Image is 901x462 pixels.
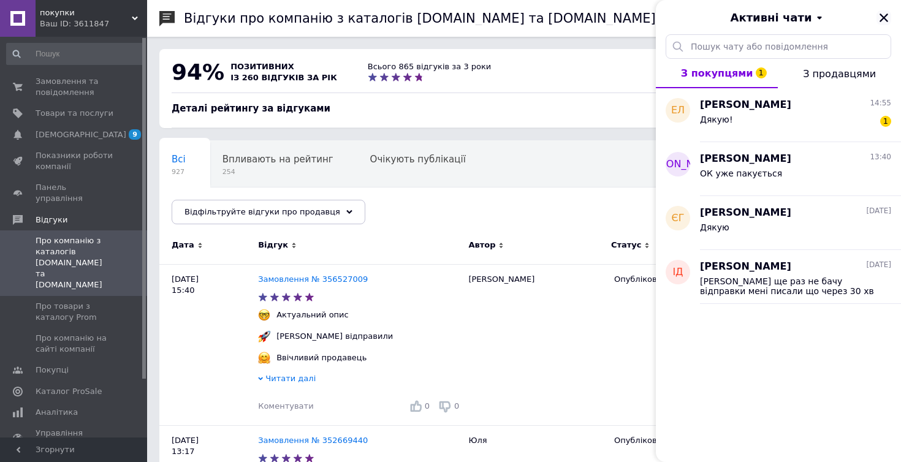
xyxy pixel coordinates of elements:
span: ІД [672,265,683,279]
span: Замовлення та повідомлення [36,76,113,98]
span: Управління сайтом [36,428,113,450]
span: 14:55 [870,98,891,108]
span: Дякую [700,222,729,232]
span: З покупцями [681,67,753,79]
span: [DATE] [866,206,891,216]
span: [PERSON_NAME] ще раз не бачу відправки мені писали що через 30 хв буде на пошті а вже 2 години пр... [700,276,874,296]
span: [PERSON_NAME] [637,157,719,172]
button: Закрити [876,10,891,25]
div: Опубліковано [614,274,742,285]
a: Замовлення № 352669440 [258,436,368,445]
span: Опубліковані без комен... [172,200,296,211]
button: З продавцями [778,59,901,88]
span: [DEMOGRAPHIC_DATA] [36,129,126,140]
span: ЄГ [672,211,685,225]
div: [PERSON_NAME] [462,264,608,425]
button: Активні чати [690,10,867,26]
div: [DATE] 15:40 [159,264,258,425]
span: Аналітика [36,407,78,418]
span: Автор [468,240,495,251]
span: 254 [222,167,333,176]
span: Відгук [258,240,288,251]
div: Деталі рейтингу за відгуками [172,102,876,115]
span: [PERSON_NAME] [700,260,791,274]
span: З продавцями [803,68,876,80]
div: Ваш ID: 3611847 [40,18,147,29]
div: Опубліковано [614,435,742,446]
span: Всі [172,154,186,165]
button: З покупцями1 [656,59,778,88]
span: ОК уже пакується [700,169,782,178]
img: :hugging_face: [258,352,270,364]
a: Замовлення № 356527009 [258,275,368,284]
span: 0 [425,401,430,411]
span: [PERSON_NAME] [700,206,791,220]
span: Відфільтруйте відгуки про продавця [184,207,340,216]
span: [PERSON_NAME] [700,152,791,166]
button: [PERSON_NAME][PERSON_NAME]13:40ОК уже пакується [656,142,901,196]
span: 94% [172,59,224,85]
span: Статус [611,240,642,251]
span: Коментувати [258,401,313,411]
span: Дякую! [700,115,733,124]
button: ІД[PERSON_NAME][DATE][PERSON_NAME] ще раз не бачу відправки мені писали що через 30 хв буде на по... [656,250,901,304]
span: Дата [172,240,194,251]
span: Товари та послуги [36,108,113,119]
div: [PERSON_NAME] відправили [273,331,396,342]
span: Активні чати [730,10,812,26]
span: покупки [40,7,132,18]
img: :nerd_face: [258,309,270,321]
span: Про товари з каталогу Prom [36,301,113,323]
span: Показники роботи компанії [36,150,113,172]
button: ЄГ[PERSON_NAME][DATE]Дякую [656,196,901,250]
input: Пошук чату або повідомлення [666,34,891,59]
div: Ввічливий продавець [273,352,370,363]
span: 9 [129,129,141,140]
span: 1 [880,116,891,127]
div: Всього 865 відгуків за 3 роки [368,61,492,72]
button: ЕЛ[PERSON_NAME]14:55Дякую!1 [656,88,901,142]
div: Коментувати [258,401,313,412]
span: Деталі рейтингу за відгуками [172,103,330,114]
div: Читати далі [258,373,462,387]
span: Очікують публікації [370,154,466,165]
span: 1 [756,67,767,78]
img: :rocket: [258,330,270,343]
span: 13:40 [870,152,891,162]
span: 0 [454,401,459,411]
h1: Відгуки про компанію з каталогів [DOMAIN_NAME] та [DOMAIN_NAME] [184,11,656,26]
span: Впливають на рейтинг [222,154,333,165]
span: [PERSON_NAME] [700,98,791,112]
span: ЕЛ [671,104,685,118]
div: Опубліковані без коментаря [159,187,321,234]
span: 927 [172,167,186,176]
span: [DATE] [866,260,891,270]
input: Пошук [6,43,145,65]
span: позитивних [230,62,294,71]
span: Відгуки [36,214,67,225]
span: Про компанію на сайті компанії [36,333,113,355]
span: Про компанію з каталогів [DOMAIN_NAME] та [DOMAIN_NAME] [36,235,113,291]
span: Каталог ProSale [36,386,102,397]
span: із 260 відгуків за рік [230,73,337,82]
span: Панель управління [36,182,113,204]
span: Покупці [36,365,69,376]
span: Читати далі [265,374,316,383]
div: Актуальний опис [273,309,352,320]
